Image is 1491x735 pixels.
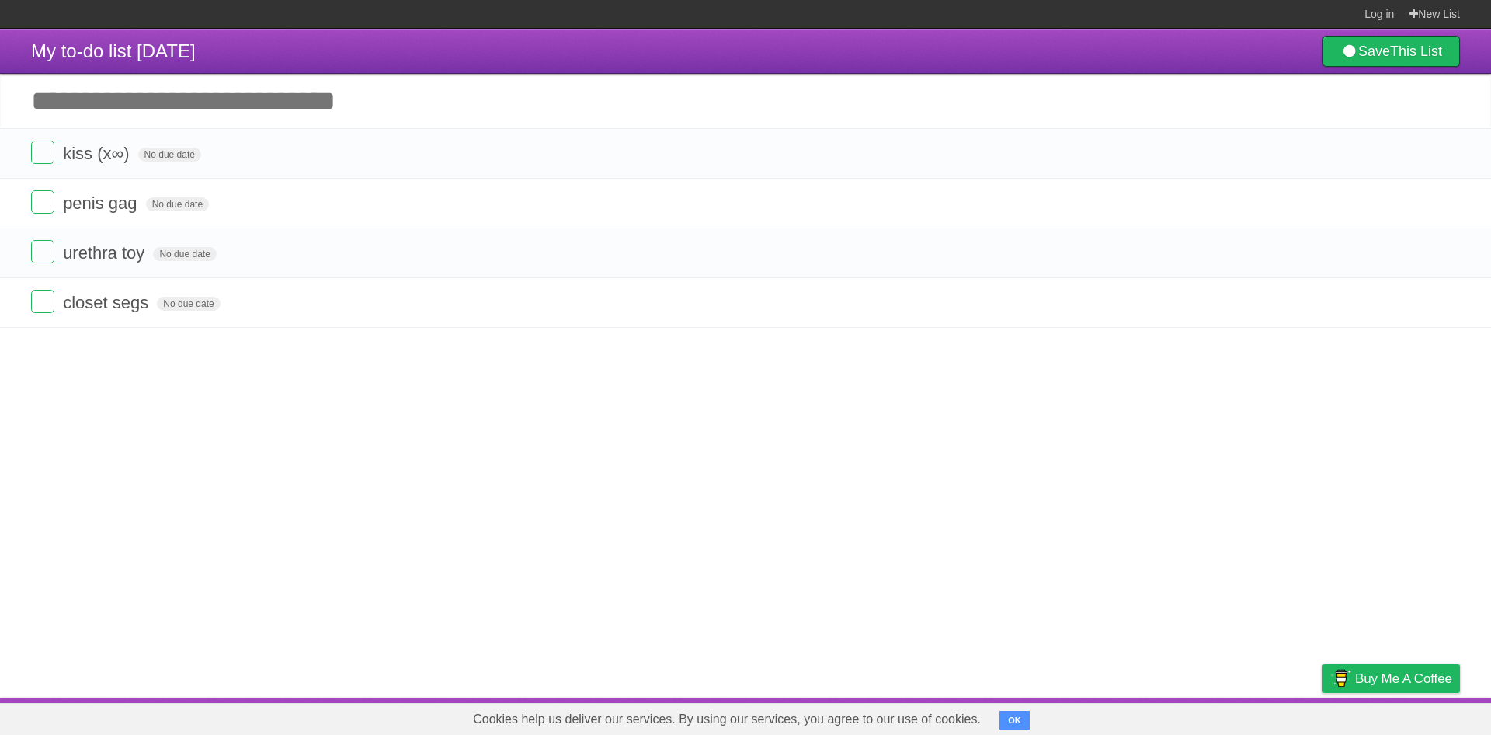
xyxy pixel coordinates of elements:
label: Done [31,290,54,313]
span: Buy me a coffee [1355,665,1452,692]
label: Done [31,190,54,214]
label: Done [31,141,54,164]
span: No due date [146,197,209,211]
span: No due date [138,148,201,162]
label: Done [31,240,54,263]
span: closet segs [63,293,152,312]
a: Terms [1249,702,1284,731]
span: Cookies help us deliver our services. By using our services, you agree to our use of cookies. [457,704,996,735]
span: kiss (x∞) [63,144,133,163]
span: No due date [153,247,216,261]
a: Suggest a feature [1362,702,1460,731]
span: penis gag [63,193,141,213]
a: SaveThis List [1322,36,1460,67]
a: Buy me a coffee [1322,664,1460,693]
button: OK [999,711,1030,730]
a: About [1116,702,1149,731]
span: No due date [157,297,220,311]
a: Privacy [1302,702,1343,731]
b: This List [1390,44,1442,59]
a: Developers [1167,702,1230,731]
span: My to-do list [DATE] [31,40,196,61]
img: Buy me a coffee [1330,665,1351,691]
span: urethra toy [63,243,148,263]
